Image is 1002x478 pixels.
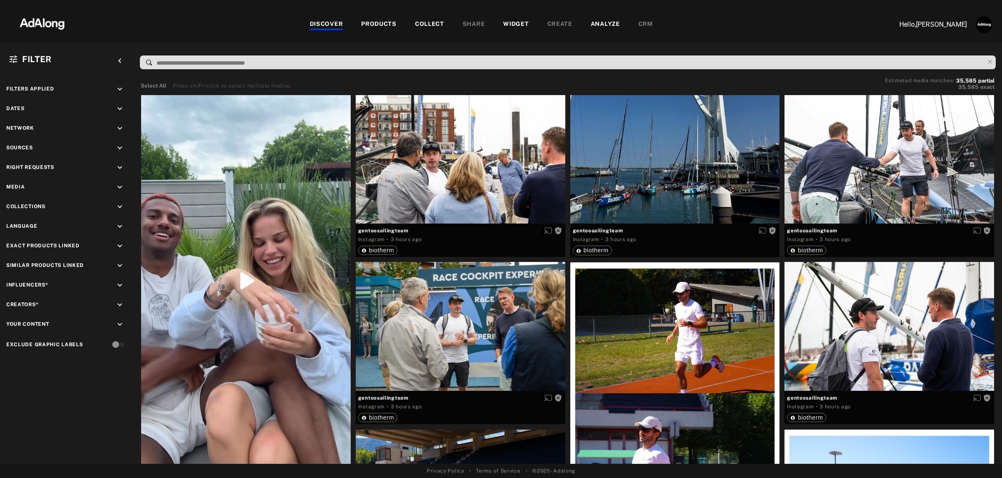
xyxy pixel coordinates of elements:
[358,227,563,234] span: gentoosailingteam
[469,467,471,475] span: •
[971,226,983,235] button: Enable diffusion on this media
[591,20,620,30] div: ANALYZE
[956,78,977,84] span: 35,585
[115,124,124,133] i: keyboard_arrow_down
[115,56,124,65] i: keyboard_arrow_left
[820,404,851,410] time: 2025-09-10T10:38:07.000Z
[798,247,823,254] span: biotherm
[6,243,80,249] span: Exact Products Linked
[542,393,554,402] button: Enable diffusion on this media
[391,236,422,242] time: 2025-09-10T10:38:07.000Z
[362,247,394,253] div: biotherm
[6,321,49,327] span: Your Content
[6,204,46,209] span: Collections
[584,247,609,254] span: biotherm
[790,247,823,253] div: biotherm
[6,106,25,111] span: Dates
[22,54,52,64] span: Filter
[387,236,389,243] span: ·
[6,164,54,170] span: Right Requests
[115,300,124,309] i: keyboard_arrow_down
[6,125,34,131] span: Network
[787,403,813,410] div: Instagram
[6,302,38,307] span: Creators*
[503,20,529,30] div: WIDGET
[358,236,385,243] div: Instagram
[115,163,124,172] i: keyboard_arrow_down
[787,236,813,243] div: Instagram
[554,395,562,400] span: Rights not requested
[427,467,464,475] a: Privacy Policy
[605,236,637,242] time: 2025-09-10T10:38:07.000Z
[798,414,823,421] span: biotherm
[310,20,343,30] div: DISCOVER
[526,467,528,475] span: •
[956,79,994,83] button: 35,585partial
[115,320,124,329] i: keyboard_arrow_down
[362,415,394,420] div: biotherm
[115,261,124,270] i: keyboard_arrow_down
[883,20,967,30] p: Hello, [PERSON_NAME]
[971,393,983,402] button: Enable diffusion on this media
[790,415,823,420] div: biotherm
[115,222,124,231] i: keyboard_arrow_down
[6,145,33,151] span: Sources
[958,84,979,90] span: 35,585
[816,403,818,410] span: ·
[983,227,991,233] span: Rights not requested
[463,20,485,30] div: SHARE
[974,14,994,35] button: Account settings
[476,467,520,475] a: Terms of Service
[6,262,84,268] span: Similar Products Linked
[601,236,603,243] span: ·
[885,78,954,83] span: Estimated media matches:
[554,227,562,233] span: Rights not requested
[115,85,124,94] i: keyboard_arrow_down
[756,226,769,235] button: Enable diffusion on this media
[115,104,124,113] i: keyboard_arrow_down
[6,282,48,288] span: Influencers*
[173,82,291,90] div: Press shift+click to select multiple medias
[769,227,776,233] span: Rights not requested
[547,20,572,30] div: CREATE
[115,183,124,192] i: keyboard_arrow_down
[387,403,389,410] span: ·
[820,236,851,242] time: 2025-09-10T10:38:07.000Z
[115,281,124,290] i: keyboard_arrow_down
[115,202,124,211] i: keyboard_arrow_down
[638,20,653,30] div: CRM
[391,404,422,410] time: 2025-09-10T10:38:07.000Z
[358,394,563,402] span: gentoosailingteam
[6,184,25,190] span: Media
[787,394,992,402] span: gentoosailingteam
[787,227,992,234] span: gentoosailingteam
[6,341,83,348] div: Exclude Graphic Labels
[6,86,54,92] span: Filters applied
[358,403,385,410] div: Instagram
[983,395,991,400] span: Rights not requested
[532,467,575,475] span: © 2025 - Adalong
[573,227,777,234] span: gentoosailingteam
[141,82,166,90] button: Select All
[369,247,394,254] span: biotherm
[976,16,992,33] img: AATXAJzUJh5t706S9lc_3n6z7NVUglPkrjZIexBIJ3ug=s96-c
[573,236,599,243] div: Instagram
[816,236,818,243] span: ·
[885,83,994,91] button: 35,585exact
[6,223,38,229] span: Language
[369,414,394,421] span: biotherm
[115,242,124,251] i: keyboard_arrow_down
[542,226,554,235] button: Enable diffusion on this media
[115,143,124,153] i: keyboard_arrow_down
[576,247,609,253] div: biotherm
[5,10,79,35] img: 63233d7d88ed69de3c212112c67096b6.png
[415,20,444,30] div: COLLECT
[361,20,397,30] div: PRODUCTS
